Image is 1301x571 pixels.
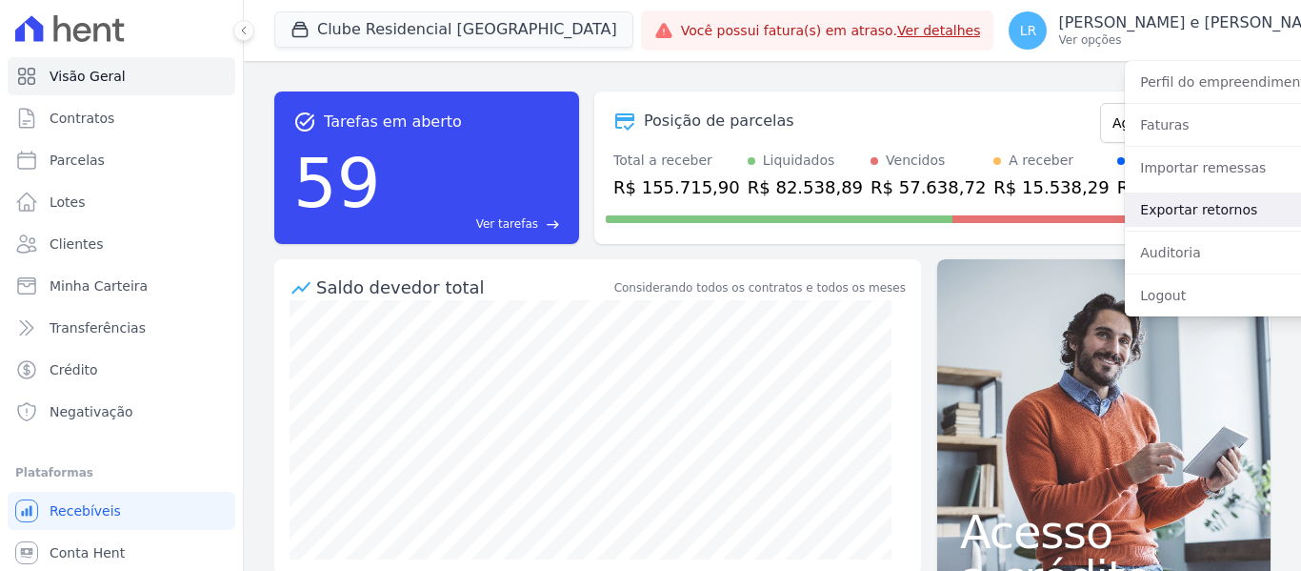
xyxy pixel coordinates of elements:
[476,215,538,233] span: Ver tarefas
[50,193,86,212] span: Lotes
[1020,24,1037,37] span: LR
[50,151,105,170] span: Parcelas
[897,23,981,38] a: Ver detalhes
[644,110,794,133] div: Posição de parcelas
[15,461,228,484] div: Plataformas
[8,57,235,95] a: Visão Geral
[293,111,316,133] span: task_alt
[1117,174,1208,200] div: R$ 0,00
[8,183,235,221] a: Lotes
[8,309,235,347] a: Transferências
[763,151,835,171] div: Liquidados
[613,151,740,171] div: Total a receber
[8,351,235,389] a: Crédito
[8,267,235,305] a: Minha Carteira
[8,492,235,530] a: Recebíveis
[389,215,560,233] a: Ver tarefas east
[8,393,235,431] a: Negativação
[50,109,114,128] span: Contratos
[546,217,560,232] span: east
[993,174,1109,200] div: R$ 15.538,29
[316,275,610,300] div: Saldo devedor total
[50,67,126,86] span: Visão Geral
[886,151,945,171] div: Vencidos
[614,279,906,296] div: Considerando todos os contratos e todos os meses
[50,543,125,562] span: Conta Hent
[1009,151,1073,171] div: A receber
[50,235,103,254] span: Clientes
[274,11,633,48] button: Clube Residencial [GEOGRAPHIC_DATA]
[50,402,133,421] span: Negativação
[50,318,146,337] span: Transferências
[293,133,381,233] div: 59
[324,111,462,133] span: Tarefas em aberto
[681,21,981,41] span: Você possui fatura(s) em atraso.
[50,276,148,296] span: Minha Carteira
[960,509,1248,555] span: Acesso
[50,501,121,520] span: Recebíveis
[50,360,98,379] span: Crédito
[8,99,235,137] a: Contratos
[8,225,235,263] a: Clientes
[8,141,235,179] a: Parcelas
[748,174,863,200] div: R$ 82.538,89
[871,174,986,200] div: R$ 57.638,72
[613,174,740,200] div: R$ 155.715,90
